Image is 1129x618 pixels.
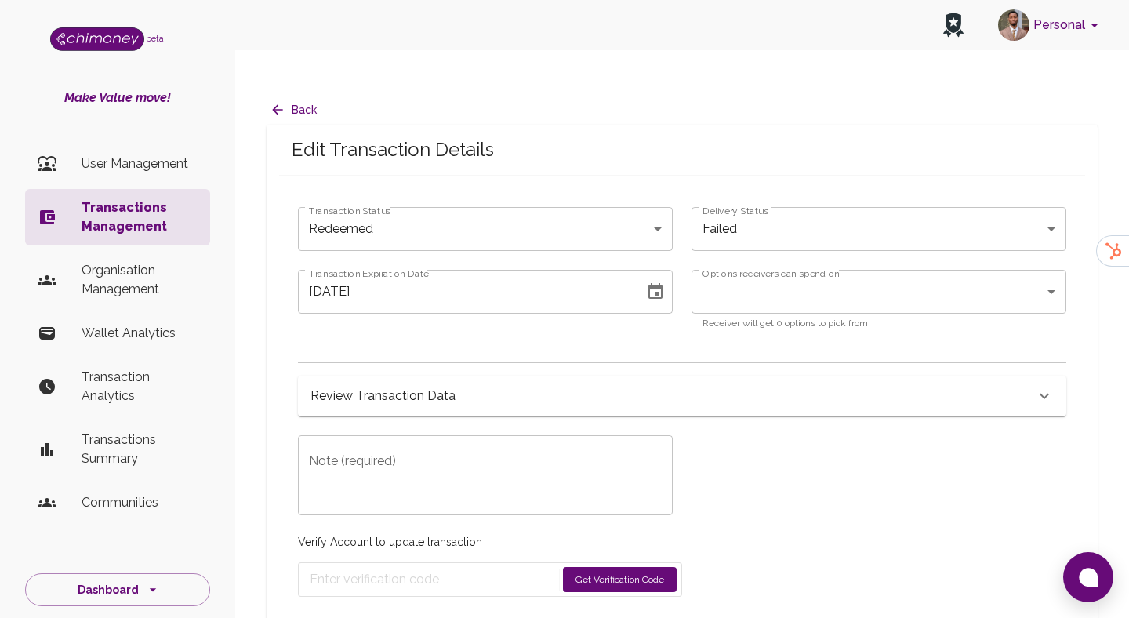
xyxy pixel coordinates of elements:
[310,385,456,407] h6: Review Transaction Data
[702,267,840,280] label: Options receivers can spend on
[992,5,1110,45] button: account of current user
[292,137,1073,162] span: Edit Transaction Details
[702,316,1055,332] p: Receiver will get 0 options to pick from
[309,267,429,280] label: Transaction Expiration Date
[702,204,768,217] label: Delivery Status
[82,324,198,343] p: Wallet Analytics
[309,204,390,217] label: Transaction Status
[82,261,198,299] p: Organisation Management
[50,27,144,51] img: Logo
[82,431,198,468] p: Transactions Summary
[998,9,1029,41] img: avatar
[1063,552,1113,602] button: Open chat window
[692,207,1066,251] div: Failed
[298,376,1066,416] div: Review Transaction Data
[82,198,198,236] p: Transactions Management
[298,207,673,251] div: Redeemed
[25,573,210,607] button: Dashboard
[298,270,633,314] input: MM/DD/YYYY
[146,34,164,43] span: beta
[82,493,198,512] p: Communities
[267,96,323,125] button: Back
[82,154,198,173] p: User Management
[82,368,198,405] p: Transaction Analytics
[640,276,671,307] button: Choose date, selected date is Sep 19, 2025
[563,567,677,592] button: Get Verification Code
[310,567,556,592] input: Enter verification code
[298,534,682,550] p: Verify Account to update transaction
